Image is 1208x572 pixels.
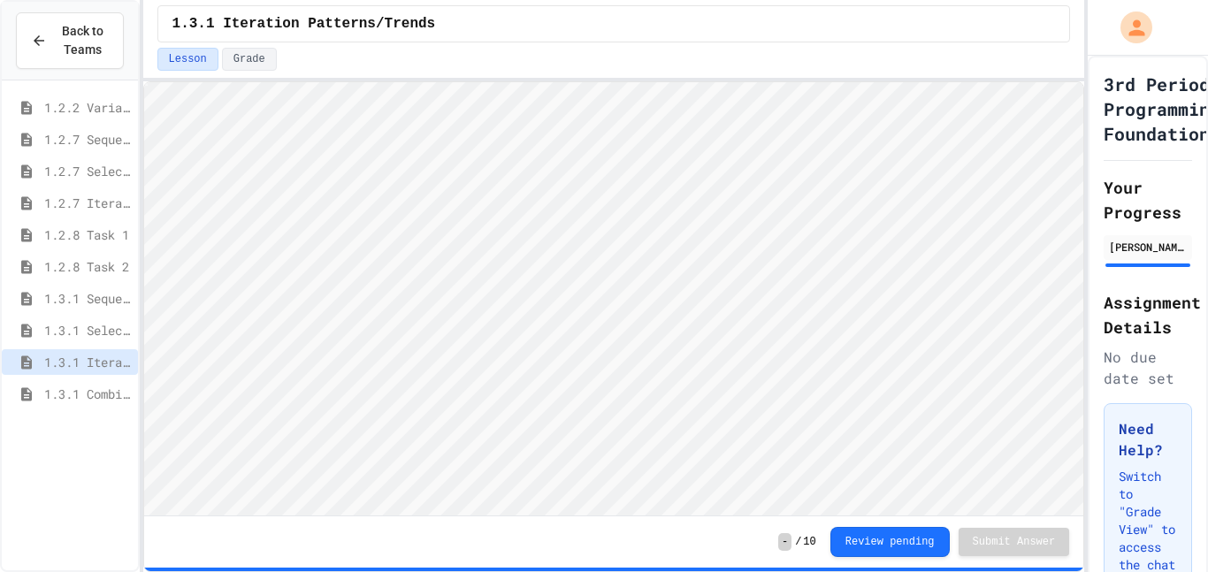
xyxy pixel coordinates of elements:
div: [PERSON_NAME] [1109,239,1187,255]
span: 1.2.8 Task 1 [44,225,131,244]
span: 1.3.1 Combined Algorithims [44,385,131,403]
span: 1.2.2 Variable Types [44,98,131,117]
button: Back to Teams [16,12,124,69]
span: 1.3.1 Iteration Patterns/Trends [172,13,436,34]
span: 10 [803,535,815,549]
span: 1.3.1 Selection Patterns/Trends [44,321,131,339]
span: 1.3.1 Iteration Patterns/Trends [44,353,131,371]
span: 1.2.7 Selection [44,162,131,180]
button: Review pending [830,527,950,557]
div: No due date set [1104,347,1192,389]
h2: Assignment Details [1104,290,1192,339]
span: Submit Answer [973,535,1056,549]
span: 1.2.7 Sequencing [44,130,131,149]
span: - [778,533,791,551]
button: Lesson [157,48,218,71]
iframe: Snap! Programming Environment [144,82,1084,515]
span: 1.2.7 Iteration [44,194,131,212]
span: 1.3.1 Sequencing Patterns/Trends [44,289,131,308]
h3: Need Help? [1119,418,1177,461]
h2: Your Progress [1104,175,1192,225]
button: Grade [222,48,277,71]
button: Submit Answer [959,528,1070,556]
span: / [795,535,801,549]
span: Back to Teams [57,22,109,59]
div: My Account [1102,7,1157,48]
span: 1.2.8 Task 2 [44,257,131,276]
